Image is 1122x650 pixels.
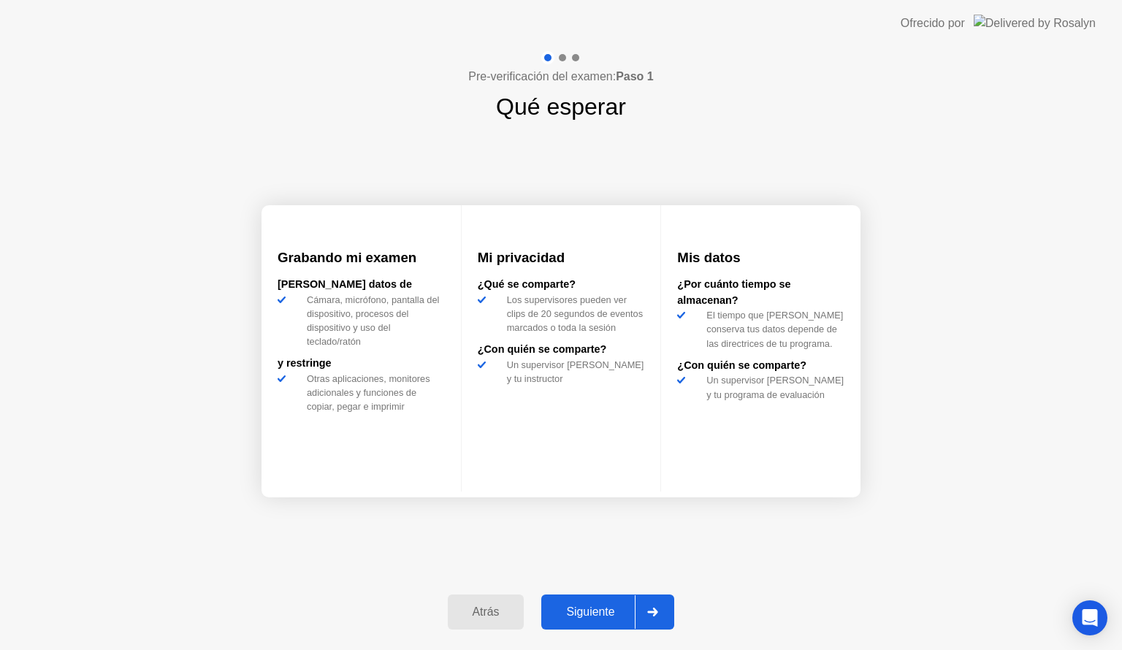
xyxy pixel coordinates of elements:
div: y restringe [278,356,445,372]
h3: Grabando mi examen [278,248,445,268]
div: [PERSON_NAME] datos de [278,277,445,293]
div: ¿Con quién se comparte? [677,358,844,374]
div: Siguiente [546,605,635,619]
img: Delivered by Rosalyn [974,15,1096,31]
div: ¿Con quién se comparte? [478,342,645,358]
div: ¿Qué se comparte? [478,277,645,293]
h4: Pre-verificación del examen: [468,68,653,85]
div: Los supervisores pueden ver clips de 20 segundos de eventos marcados o toda la sesión [501,293,645,335]
b: Paso 1 [616,70,654,83]
div: Un supervisor [PERSON_NAME] y tu programa de evaluación [701,373,844,401]
div: Atrás [452,605,520,619]
h3: Mi privacidad [478,248,645,268]
h3: Mis datos [677,248,844,268]
button: Siguiente [541,594,674,630]
button: Atrás [448,594,524,630]
div: Open Intercom Messenger [1072,600,1107,635]
div: Un supervisor [PERSON_NAME] y tu instructor [501,358,645,386]
h1: Qué esperar [496,89,626,124]
div: Ofrecido por [901,15,965,32]
div: ¿Por cuánto tiempo se almacenan? [677,277,844,308]
div: El tiempo que [PERSON_NAME] conserva tus datos depende de las directrices de tu programa. [701,308,844,351]
div: Otras aplicaciones, monitores adicionales y funciones de copiar, pegar e imprimir [301,372,445,414]
div: Cámara, micrófono, pantalla del dispositivo, procesos del dispositivo y uso del teclado/ratón [301,293,445,349]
